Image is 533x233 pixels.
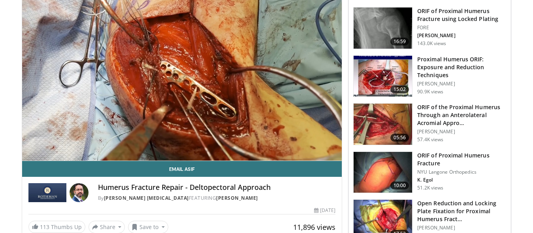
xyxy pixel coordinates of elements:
[417,32,506,39] p: [PERSON_NAME]
[417,25,506,31] p: FORE
[417,225,506,231] p: [PERSON_NAME]
[104,195,189,201] a: [PERSON_NAME] [MEDICAL_DATA]
[417,129,506,135] p: [PERSON_NAME]
[417,169,506,175] p: NYU Langone Orthopedics
[417,55,506,79] h3: Proximal Humerus ORIF: Exposure and Reduction Techniques
[354,8,412,49] img: Mighell_-_Locked_Plating_for_Proximal_Humerus_Fx_100008672_2.jpg.150x105_q85_crop-smart_upscale.jpg
[354,56,412,97] img: gardener_hum_1.png.150x105_q85_crop-smart_upscale.jpg
[98,183,336,192] h4: Humerus Fracture Repair - Deltopectoral Approach
[22,161,342,177] a: Email Asif
[353,7,506,49] a: 16:59 ORIF of Proximal Humerus Fracture using Locked Plating FORE [PERSON_NAME] 143.0K views
[314,207,335,214] div: [DATE]
[417,89,443,95] p: 90.9K views
[417,136,443,143] p: 57.4K views
[293,222,335,232] span: 11,896 views
[417,81,506,87] p: [PERSON_NAME]
[417,177,506,183] p: K. Egol
[28,183,66,202] img: Rothman Hand Surgery
[98,195,336,202] div: By FEATURING
[70,183,89,202] img: Avatar
[353,55,506,97] a: 15:02 Proximal Humerus ORIF: Exposure and Reduction Techniques [PERSON_NAME] 90.9K views
[40,223,49,231] span: 113
[417,103,506,127] h3: ORIF of the Proximal Humerus Through an Anterolateral Acromial Appro…
[417,199,506,223] h3: Open Reduction and Locking Plate Fixation for Proximal Humerus Fract…
[354,104,412,145] img: gardner_3.png.150x105_q85_crop-smart_upscale.jpg
[417,40,446,47] p: 143.0K views
[353,152,506,193] a: 10:00 ORIF of Proximal Humerus Fracture NYU Langone Orthopedics K. Egol 51.2K views
[390,134,409,142] span: 05:56
[390,38,409,45] span: 16:59
[390,85,409,93] span: 15:02
[28,221,85,233] a: 113 Thumbs Up
[390,182,409,189] span: 10:00
[417,152,506,167] h3: ORIF of Proximal Humerus Fracture
[417,185,443,191] p: 51.2K views
[216,195,258,201] a: [PERSON_NAME]
[417,7,506,23] h3: ORIF of Proximal Humerus Fracture using Locked Plating
[353,103,506,145] a: 05:56 ORIF of the Proximal Humerus Through an Anterolateral Acromial Appro… [PERSON_NAME] 57.4K v...
[354,152,412,193] img: 270515_0000_1.png.150x105_q85_crop-smart_upscale.jpg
